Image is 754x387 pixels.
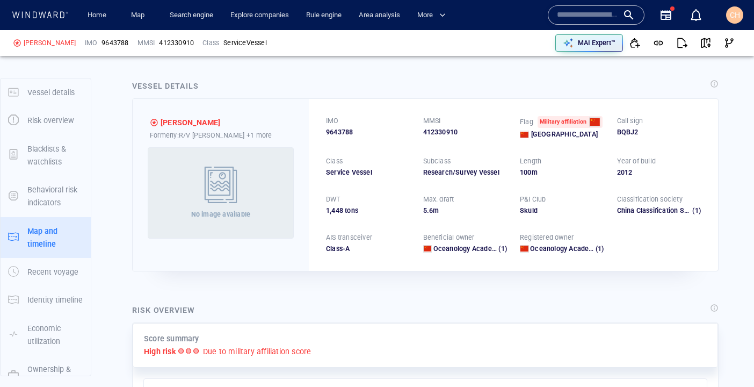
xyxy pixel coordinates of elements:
div: High risk due to suspected military affiliation [13,39,21,47]
p: DWT [326,195,340,204]
p: P&I Club [520,195,546,204]
a: Search engine [165,6,218,25]
button: Identity timeline [1,286,91,314]
p: Flag [520,117,533,127]
p: Economic utilization [27,322,83,348]
span: Class-A [326,245,350,253]
button: Blacklists & watchlists [1,135,91,176]
button: View on map [694,31,717,55]
button: Economic utilization [1,314,91,356]
p: Risk overview [27,114,74,127]
div: Skuld [520,206,604,216]
a: Oceanology Academic Sciences (1) [530,244,604,254]
span: (1) [497,244,507,254]
p: Vessel details [27,86,75,99]
a: Area analysis [354,6,404,25]
div: Formerly: R/V [PERSON_NAME] [150,130,292,141]
div: China Classification Society [617,206,691,216]
p: Recent voyage [27,266,78,278]
p: Subclass [423,156,451,166]
div: China [589,117,600,127]
p: Class [202,38,219,48]
a: Vessel details [1,87,91,97]
a: Rule engine [302,6,346,25]
div: 2012 [617,168,701,177]
button: Map [122,6,157,25]
button: CH [724,4,745,26]
p: Registered owner [520,233,574,242]
span: [GEOGRAPHIC_DATA] [531,130,598,139]
button: Add to vessel list [623,31,647,55]
div: Research/Survey Vessel [423,168,508,177]
span: 9643788 [102,38,128,48]
p: Behavioral risk indicators [27,183,83,210]
a: Economic utilization [1,329,91,339]
span: (1) [691,206,701,216]
span: More [417,9,446,21]
p: Max. draft [423,195,454,204]
a: Risk overview [1,115,91,125]
span: KE XUE [161,116,221,129]
p: Map and timeline [27,225,83,251]
a: Map [127,6,153,25]
iframe: Chat [708,339,746,379]
p: IMO [85,38,98,48]
button: Visual Link Analysis [717,31,741,55]
span: 6 [429,206,433,214]
span: m [433,206,439,214]
a: Oceanology Academic Sciences (1) [433,244,507,254]
button: Behavioral risk indicators [1,176,91,217]
p: Due to military affiliation score [203,345,311,358]
p: +1 more [247,130,272,141]
button: Recent voyage [1,258,91,286]
p: IMO [326,116,339,126]
div: [PERSON_NAME] [24,38,76,48]
button: Explore companies [226,6,293,25]
p: MAI Expert™ [578,38,615,48]
span: CH [730,11,740,19]
div: Vessel details [132,80,199,92]
button: More [413,6,455,25]
div: 1,448 tons [326,206,410,216]
span: KE XUE [24,38,76,48]
p: MMSI [423,116,441,126]
a: Ownership & management [1,370,91,381]
button: Risk overview [1,106,91,134]
span: Oceanology Academic Sciences [433,245,534,253]
p: Blacklists & watchlists [27,142,83,169]
p: Classification society [617,195,683,204]
p: Beneficial owner [423,233,475,242]
span: 5 [423,206,427,214]
div: High risk due to suspected military affiliation [150,118,158,127]
span: No image available [191,210,251,218]
p: Class [326,156,343,166]
a: Blacklists & watchlists [1,149,91,160]
a: Recent voyage [1,267,91,277]
button: Vessel details [1,78,91,106]
a: Home [83,6,111,25]
a: Behavioral risk indicators [1,191,91,201]
p: MMSI [137,38,155,48]
span: (1) [594,244,604,254]
div: BQBJ2 [617,127,701,137]
span: 9643788 [326,127,353,137]
span: m [532,168,538,176]
div: [PERSON_NAME] [161,116,221,129]
a: Identity timeline [1,295,91,305]
button: Home [79,6,114,25]
div: 412330910 [159,38,194,48]
div: Service Vessel [326,168,410,177]
div: Risk overview [132,304,195,317]
p: Length [520,156,541,166]
span: Military affiliation [540,117,586,127]
span: 100 [520,168,532,176]
span: . [427,206,429,214]
a: Map and timeline [1,232,91,242]
button: Map and timeline [1,217,91,259]
div: ServiceVessel [223,38,267,48]
span: Oceanology Academic Sciences [530,245,631,253]
p: AIS transceiver [326,233,372,242]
